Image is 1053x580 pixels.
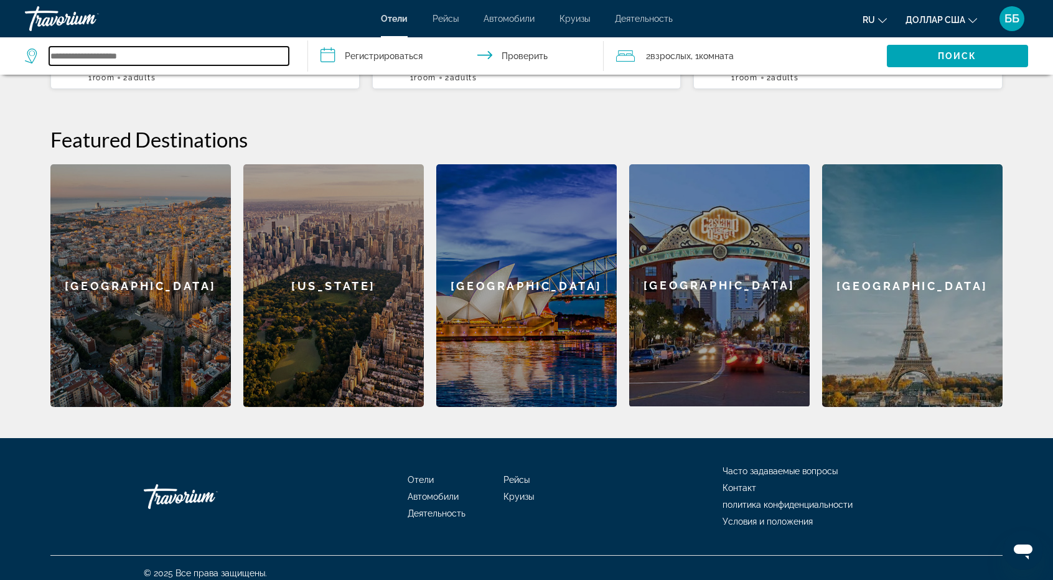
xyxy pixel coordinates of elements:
[767,73,799,82] span: 2
[650,51,691,61] font: взрослых
[906,15,965,25] font: доллар США
[723,517,813,526] a: Условия и положения
[93,73,115,82] span: Room
[408,492,459,502] a: Автомобили
[559,14,590,24] a: Круизы
[604,37,887,75] button: Путешественники: 2 взрослых, 0 детей
[144,568,267,578] font: © 2025 Все права защищены.
[144,478,268,515] a: Травориум
[408,475,434,485] a: Отели
[906,11,977,29] button: Изменить валюту
[128,73,156,82] span: Adults
[736,73,758,82] span: Room
[484,14,535,24] a: Автомобили
[503,492,534,502] a: Круизы
[1004,12,1019,25] font: ББ
[771,73,798,82] span: Adults
[691,51,699,61] font: , 1
[699,51,734,61] font: комната
[50,164,231,407] a: [GEOGRAPHIC_DATA]
[433,14,459,24] a: Рейсы
[25,2,149,35] a: Травориум
[731,73,757,82] span: 1
[243,164,424,407] a: [US_STATE]
[503,475,530,485] a: Рейсы
[723,483,756,493] a: Контакт
[408,508,466,518] a: Деятельность
[50,127,1003,152] h2: Featured Destinations
[863,15,875,25] font: ru
[381,14,408,24] a: Отели
[629,164,810,407] a: [GEOGRAPHIC_DATA]
[996,6,1028,32] button: Меню пользователя
[436,164,617,407] a: [GEOGRAPHIC_DATA]
[938,51,977,61] font: Поиск
[123,73,156,82] span: 2
[863,11,887,29] button: Изменить язык
[723,466,838,476] a: Часто задаваемые вопросы
[822,164,1003,407] a: [GEOGRAPHIC_DATA]
[723,500,853,510] a: политика конфиденциальности
[615,14,673,24] a: Деятельность
[1003,530,1043,570] iframe: Кнопка запуска окна обмена сообщениями
[308,37,604,75] button: Даты заезда и выезда
[887,45,1028,67] button: Поиск
[646,51,650,61] font: 2
[88,73,115,82] span: 1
